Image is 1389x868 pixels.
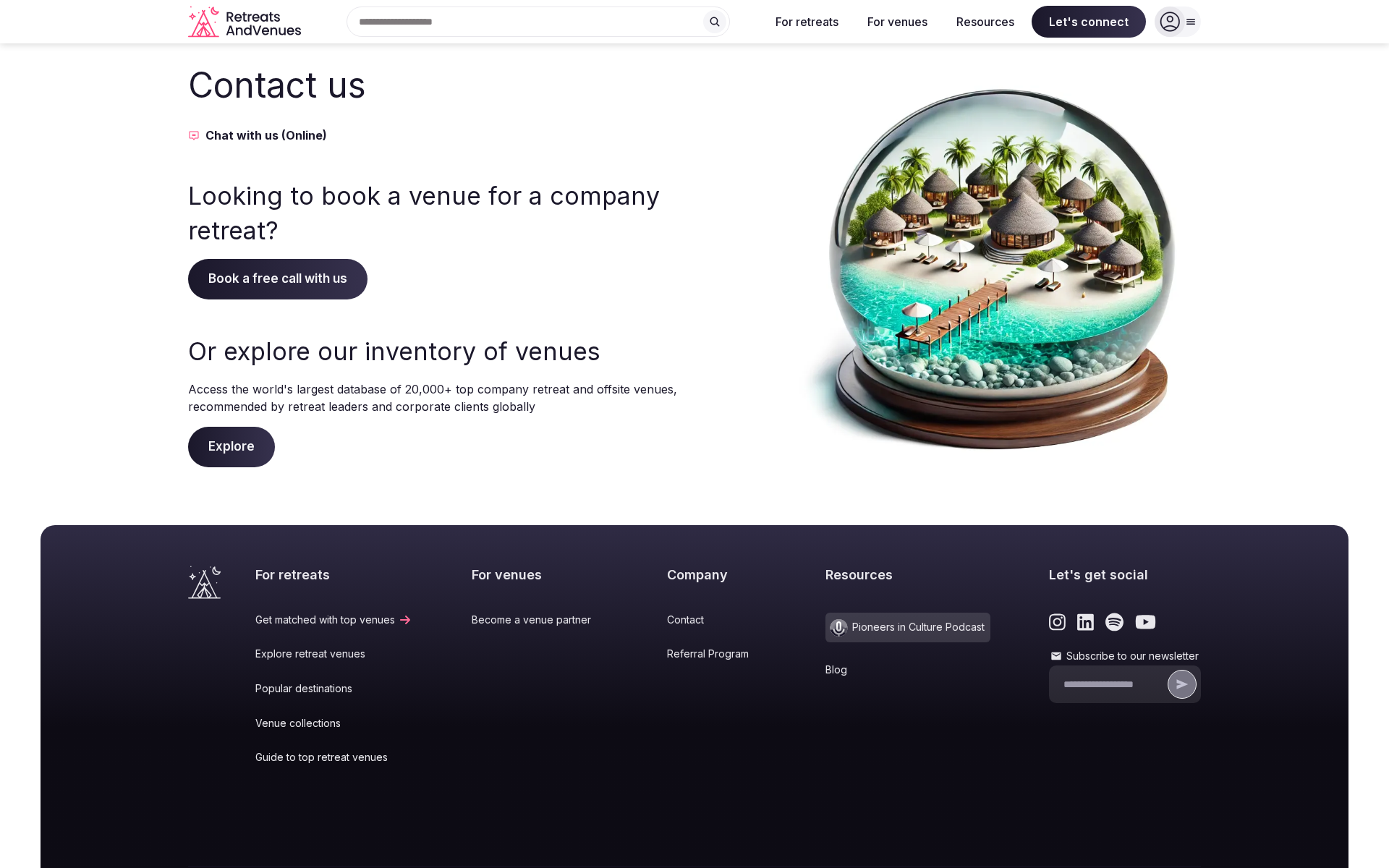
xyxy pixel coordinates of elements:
[825,613,990,642] a: Pioneers in Culture Podcast
[472,613,608,627] a: Become a venue partner
[856,6,939,38] button: For venues
[1135,613,1156,631] a: Link to the retreats and venues Youtube page
[188,566,221,599] a: Visit the homepage
[188,6,304,38] svg: Retreats and Venues company logo
[188,179,680,247] h3: Looking to book a venue for a company retreat?
[255,681,412,696] a: Popular destinations
[255,750,412,765] a: Guide to top retreat venues
[188,61,680,109] h2: Contact us
[255,716,412,731] a: Venue collections
[1049,649,1201,663] label: Subscribe to our newsletter
[1049,613,1066,631] a: Link to the retreats and venues Instagram page
[255,647,412,661] a: Explore retreat venues
[825,663,990,677] a: Blog
[667,647,766,661] a: Referral Program
[1049,566,1201,584] h2: Let's get social
[472,566,608,584] h2: For venues
[667,566,766,584] h2: Company
[188,427,275,467] span: Explore
[1105,613,1123,631] a: Link to the retreats and venues Spotify page
[1032,6,1146,38] span: Let's connect
[667,613,766,627] a: Contact
[188,259,368,299] span: Book a free call with us
[188,271,368,286] a: Book a free call with us
[188,439,275,454] a: Explore
[796,61,1201,467] img: Contact us
[188,334,680,369] h3: Or explore our inventory of venues
[255,566,412,584] h2: For retreats
[188,380,680,415] p: Access the world's largest database of 20,000+ top company retreat and offsite venues, recommende...
[188,6,304,38] a: Visit the homepage
[825,566,990,584] h2: Resources
[945,6,1026,38] button: Resources
[1077,613,1094,631] a: Link to the retreats and venues LinkedIn page
[764,6,850,38] button: For retreats
[255,613,412,627] a: Get matched with top venues
[188,127,680,144] button: Chat with us (Online)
